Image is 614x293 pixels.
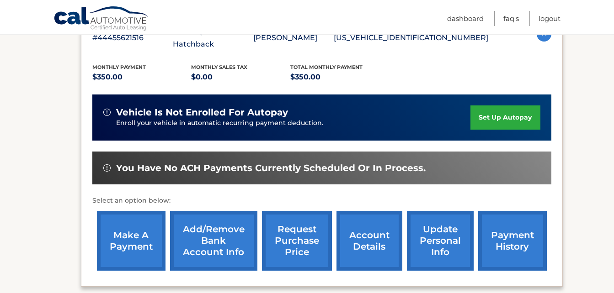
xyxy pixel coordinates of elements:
[262,211,332,271] a: request purchase price
[407,211,474,271] a: update personal info
[539,11,561,26] a: Logout
[334,31,488,44] p: [US_VEHICLE_IDENTIFICATION_NUMBER]
[103,109,111,116] img: alert-white.svg
[503,11,519,26] a: FAQ's
[92,31,173,44] p: #44455621516
[116,107,288,118] span: vehicle is not enrolled for autopay
[336,211,402,271] a: account details
[116,162,426,174] span: You have no ACH payments currently scheduled or in process.
[253,31,334,44] p: [PERSON_NAME]
[191,64,247,70] span: Monthly sales Tax
[478,211,547,271] a: payment history
[191,71,290,84] p: $0.00
[290,64,363,70] span: Total Monthly Payment
[173,25,253,51] p: 2023 Toyota Corolla Hatchback
[116,118,471,128] p: Enroll your vehicle in automatic recurring payment deduction.
[103,164,111,172] img: alert-white.svg
[290,71,390,84] p: $350.00
[170,211,257,271] a: Add/Remove bank account info
[53,6,149,32] a: Cal Automotive
[97,211,166,271] a: make a payment
[92,71,192,84] p: $350.00
[470,105,540,130] a: set up autopay
[92,195,551,206] p: Select an option below:
[447,11,484,26] a: Dashboard
[92,64,146,70] span: Monthly Payment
